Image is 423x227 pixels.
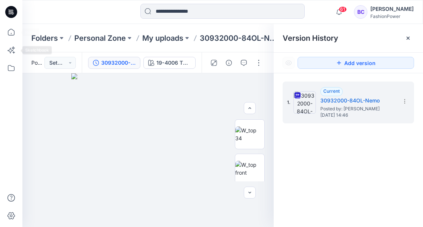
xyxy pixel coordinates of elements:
[235,126,264,142] img: W_top 34
[298,57,414,69] button: Add version
[142,33,183,43] a: My uploads
[31,33,58,43] a: Folders
[354,5,367,19] div: BC
[74,33,126,43] a: Personal Zone
[156,59,191,67] div: 19-4006 TPG Caviar
[283,34,338,43] span: Version History
[293,91,316,114] img: 30932000-84OL-Nemo
[339,6,347,12] span: 61
[320,96,395,105] h5: 30932000-84OL-Nemo
[320,105,395,113] span: Posted by: Bibi Castelijns
[405,35,411,41] button: Close
[283,57,295,69] button: Show Hidden Versions
[223,57,235,69] button: Details
[143,57,196,69] button: 19-4006 TPG Caviar
[31,59,44,67] span: Posted [DATE] 14:46 by
[370,13,414,19] div: FashionPower
[287,99,290,106] span: 1.
[200,33,281,43] p: 30932000-84OL-Nemo
[101,59,136,67] div: 30932000-84OL-Nemo
[370,4,414,13] div: [PERSON_NAME]
[323,88,340,94] span: Current
[88,57,140,69] button: 30932000-84OL-Nemo
[235,161,264,177] img: W_top front
[320,113,395,118] span: [DATE] 14:46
